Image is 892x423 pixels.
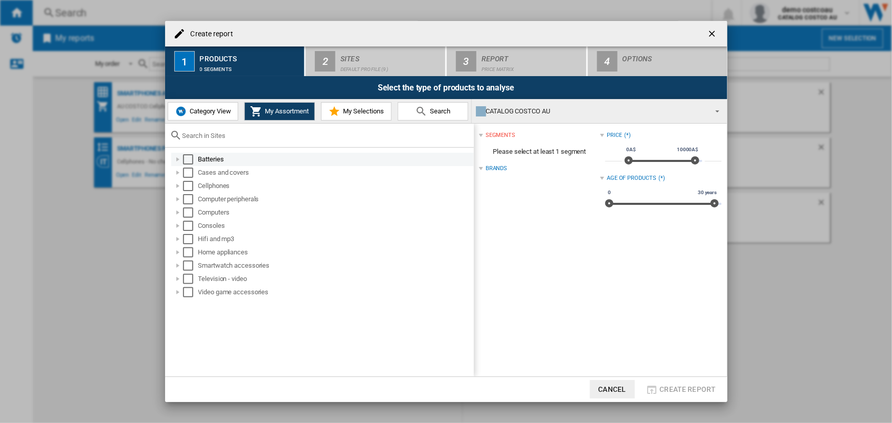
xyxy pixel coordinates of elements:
[198,234,472,244] div: Hifi and mp3
[607,131,622,139] div: Price
[198,274,472,284] div: Television - video
[198,194,472,204] div: Computer peripherals
[183,181,198,191] md-checkbox: Select
[198,261,472,271] div: Smartwatch accessories
[625,146,637,154] span: 0A$
[198,221,472,231] div: Consoles
[340,61,441,72] div: Default profile (9)
[607,174,656,182] div: Age of products
[183,207,198,218] md-checkbox: Select
[165,46,306,76] button: 1 Products 0 segments
[183,234,198,244] md-checkbox: Select
[198,168,472,178] div: Cases and covers
[183,168,198,178] md-checkbox: Select
[340,51,441,61] div: Sites
[482,51,582,61] div: Report
[200,51,301,61] div: Products
[174,51,195,72] div: 1
[703,24,723,44] button: getI18NText('BUTTONS.CLOSE_DIALOG')
[306,46,446,76] button: 2 Sites Default profile (9)
[447,46,587,76] button: 3 Report Price Matrix
[183,247,198,257] md-checkbox: Select
[186,29,233,39] h4: Create report
[660,385,716,393] span: Create report
[198,247,472,257] div: Home appliances
[707,29,719,41] ng-md-icon: getI18NText('BUTTONS.CLOSE_DIALOG')
[263,107,309,115] span: My Assortment
[597,51,617,72] div: 4
[486,165,507,173] div: Brands
[479,142,600,161] span: Please select at least 1 segment
[476,104,706,119] div: CATALOG COSTCO AU
[427,107,450,115] span: Search
[183,221,198,231] md-checkbox: Select
[606,189,612,197] span: 0
[315,51,335,72] div: 2
[183,261,198,271] md-checkbox: Select
[198,207,472,218] div: Computers
[321,102,392,121] button: My Selections
[588,46,727,76] button: 4 Options
[183,154,198,165] md-checkbox: Select
[675,146,700,154] span: 10000A$
[198,181,472,191] div: Cellphones
[198,154,472,165] div: Batteries
[398,102,468,121] button: Search
[244,102,315,121] button: My Assortment
[696,189,718,197] span: 30 years
[168,102,238,121] button: Category View
[590,380,635,398] button: Cancel
[183,194,198,204] md-checkbox: Select
[198,287,472,297] div: Video game accessories
[175,105,187,118] img: wiser-icon-blue.png
[643,380,719,398] button: Create report
[456,51,476,72] div: 3
[182,132,469,139] input: Search in Sites
[200,61,301,72] div: 0 segments
[187,107,231,115] span: Category View
[165,76,727,99] div: Select the type of products to analyse
[183,287,198,297] md-checkbox: Select
[623,51,723,61] div: Options
[183,274,198,284] md-checkbox: Select
[482,61,582,72] div: Price Matrix
[340,107,384,115] span: My Selections
[486,131,515,139] div: segments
